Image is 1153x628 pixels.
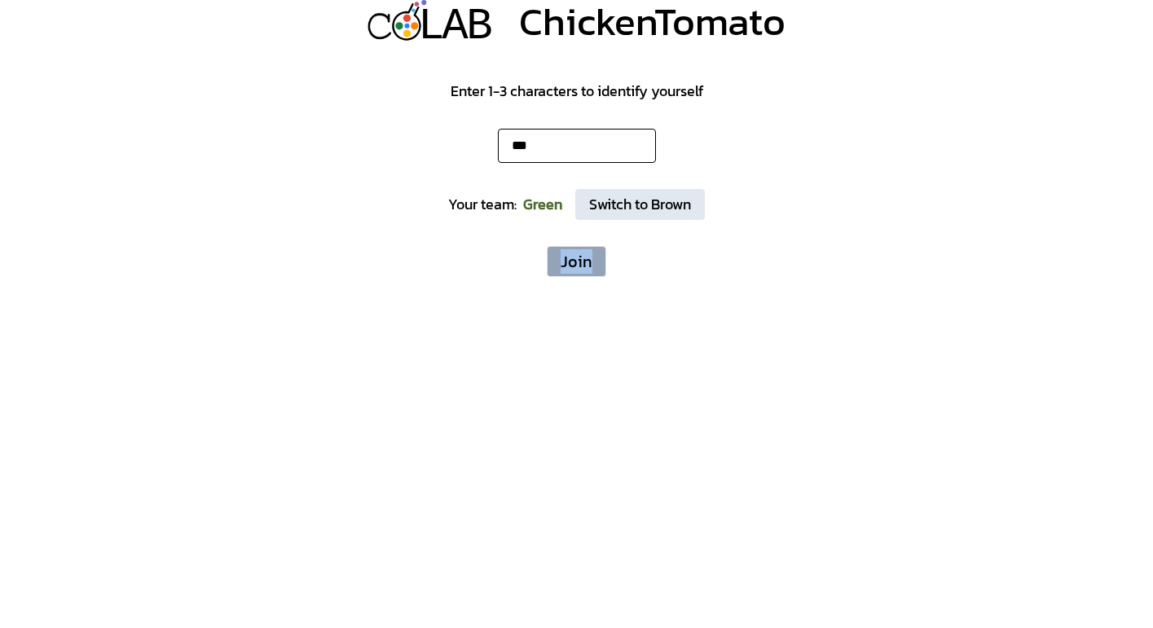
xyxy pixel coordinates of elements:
[418,1,444,54] div: L
[448,193,517,216] div: Your team:
[547,246,606,277] button: Join
[575,189,705,220] button: Switch to Brown
[519,2,786,41] div: ChickenTomato
[442,1,468,54] div: A
[523,193,562,216] div: Green
[466,1,492,54] div: B
[451,80,703,103] div: Enter 1-3 characters to identify yourself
